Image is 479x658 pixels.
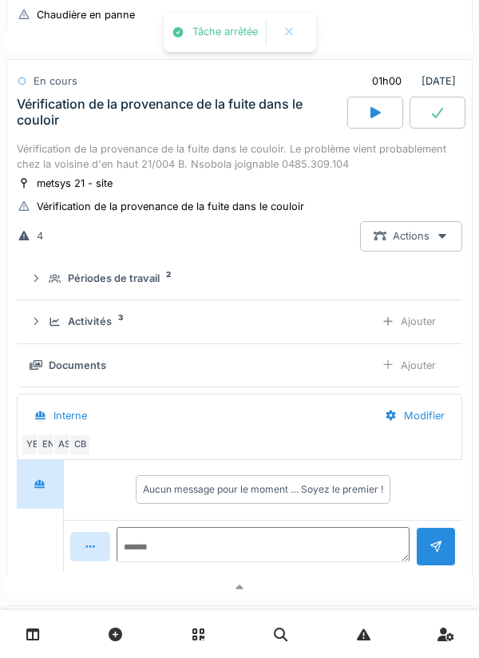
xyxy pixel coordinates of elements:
div: Périodes de travail [68,271,160,286]
div: Modifier [371,401,458,430]
div: CB [69,434,91,456]
div: Interne [53,408,87,423]
div: metsys 21 - site [37,176,113,191]
div: Tâche arrêtée [192,26,258,39]
summary: Activités3Ajouter [23,307,456,336]
div: Ajouter [368,307,449,336]
div: Documents [49,358,106,373]
div: EN [37,434,59,456]
div: Vérification de la provenance de la fuite dans le couloir [37,199,304,214]
div: Vérification de la provenance de la fuite dans le couloir [17,97,344,127]
div: [DATE] [358,66,462,96]
div: Activités [68,314,112,329]
div: Actions [360,221,462,251]
div: 4 [37,228,43,244]
div: YE [21,434,43,456]
div: Aucun message pour le moment … Soyez le premier ! [143,482,383,497]
div: Vérification de la provenance de la fuite dans le couloir. Le problème vient probablement chez la... [17,141,462,172]
div: En cours [34,73,77,89]
div: Ajouter [368,351,449,380]
summary: Périodes de travail2 [23,264,456,294]
div: AS [53,434,75,456]
div: 01h00 [372,73,402,89]
div: Chaudière en panne [37,7,135,22]
summary: DocumentsAjouter [23,351,456,380]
